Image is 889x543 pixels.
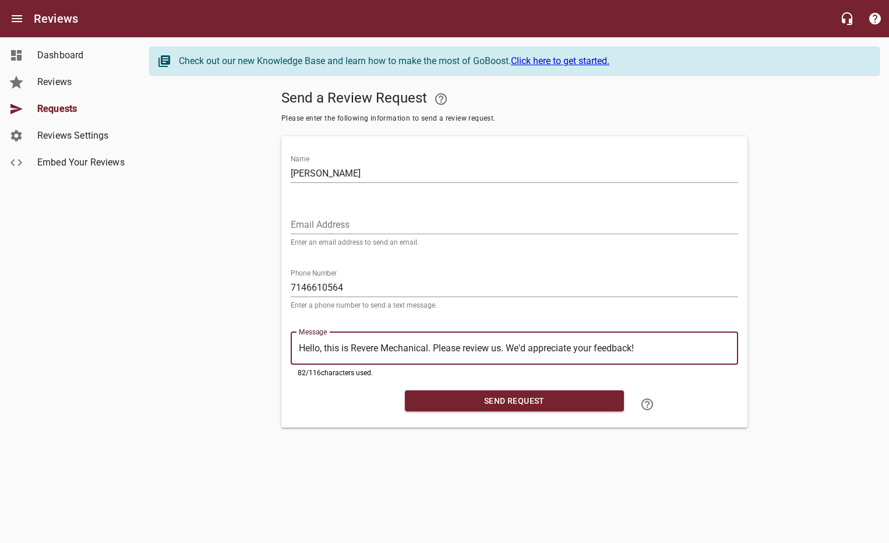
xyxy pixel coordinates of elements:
[833,5,861,33] button: Live Chat
[37,75,126,89] span: Reviews
[34,9,78,28] h6: Reviews
[37,102,126,116] span: Requests
[3,5,31,33] button: Open drawer
[37,129,126,143] span: Reviews Settings
[427,85,455,113] a: Your Google or Facebook account must be connected to "Send a Review Request"
[299,343,730,354] textarea: Hello, this is Revere Mechanical. Please review us. We'd appreciate your feedback!
[405,390,624,412] button: Send Request
[291,156,309,163] label: Name
[291,302,738,309] p: Enter a phone number to send a text message.
[291,270,337,277] label: Phone Number
[37,48,126,62] span: Dashboard
[633,390,661,418] a: Learn how to "Send a Review Request"
[179,54,867,68] div: Check out our new Knowledge Base and learn how to make the most of GoBoost.
[281,85,747,113] h5: Send a Review Request
[861,5,889,33] button: Support Portal
[37,156,126,170] span: Embed Your Reviews
[511,55,609,66] a: Click here to get started.
[298,369,373,377] span: 82 / 116 characters used.
[414,394,615,408] span: Send Request
[291,239,738,246] p: Enter an email address to send an email.
[281,113,747,125] span: Please enter the following information to send a review request.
